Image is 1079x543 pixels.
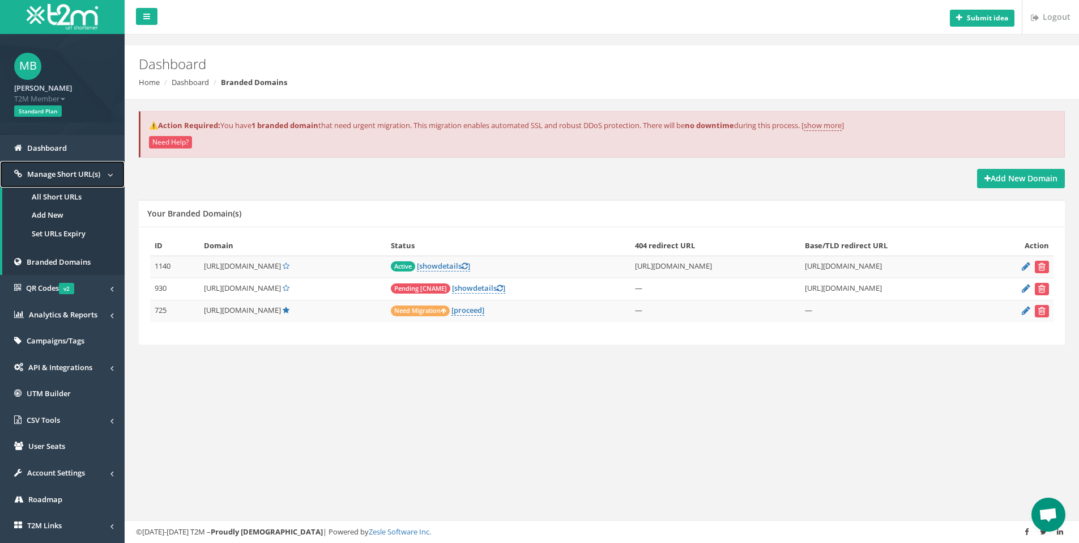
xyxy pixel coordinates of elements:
b: Submit idea [967,13,1008,23]
a: Dashboard [172,77,209,87]
span: API & Integrations [28,362,92,372]
td: — [630,278,800,300]
td: 1140 [150,256,199,278]
a: Default [283,305,289,315]
th: Base/TLD redirect URL [800,236,982,256]
th: Domain [199,236,386,256]
span: Pending [CNAME] [391,283,450,294]
span: show [419,261,438,271]
span: CSV Tools [27,415,60,425]
strong: Branded Domains [221,77,287,87]
strong: ⚠️Action Required: [149,120,220,130]
a: [showdetails] [417,261,470,271]
strong: Add New Domain [984,173,1057,184]
span: [URL][DOMAIN_NAME] [204,261,281,271]
a: All Short URLs [2,188,125,206]
span: QR Codes [26,283,74,293]
span: show [454,283,473,293]
div: ©[DATE]-[DATE] T2M – | Powered by [136,527,1068,537]
a: show more [804,120,842,131]
a: Add New Domain [977,169,1065,188]
button: Submit idea [950,10,1014,27]
span: Dashboard [27,143,67,153]
th: Action [982,236,1054,256]
strong: [PERSON_NAME] [14,83,72,93]
td: 725 [150,300,199,322]
th: ID [150,236,199,256]
span: Analytics & Reports [29,309,97,320]
span: UTM Builder [27,388,71,398]
span: [URL][DOMAIN_NAME] [204,305,281,315]
td: — [630,300,800,322]
span: T2M Member [14,94,110,104]
th: Status [386,236,630,256]
img: T2M [27,4,98,29]
span: Campaigns/Tags [27,336,84,346]
td: [URL][DOMAIN_NAME] [800,278,982,300]
a: Set URLs Expiry [2,224,125,243]
a: [proceed] [451,305,484,316]
th: 404 redirect URL [630,236,800,256]
a: [showdetails] [452,283,505,294]
span: Branded Domains [27,257,91,267]
h5: Your Branded Domain(s) [147,209,241,218]
a: Home [139,77,160,87]
span: Account Settings [27,468,85,478]
strong: no downtime [685,120,734,130]
p: You have that need urgent migration. This migration enables automated SSL and robust DDoS protect... [149,120,1056,131]
td: 930 [150,278,199,300]
span: Standard Plan [14,105,62,117]
a: Set Default [283,283,289,293]
button: Need Help? [149,136,192,149]
a: Add New [2,206,125,224]
span: v2 [59,283,74,294]
td: [URL][DOMAIN_NAME] [630,256,800,278]
strong: 1 branded domain [251,120,318,130]
a: Open chat [1031,498,1065,532]
h2: Dashboard [139,57,908,71]
span: Roadmap [28,494,62,504]
td: [URL][DOMAIN_NAME] [800,256,982,278]
span: [URL][DOMAIN_NAME] [204,283,281,293]
a: Set Default [283,261,289,271]
span: MB [14,53,41,80]
span: User Seats [28,441,65,451]
span: Active [391,261,415,271]
span: Need Migration [391,306,450,316]
a: Zesle Software Inc. [369,527,431,537]
span: Manage Short URL(s) [27,169,100,179]
td: — [800,300,982,322]
span: T2M Links [27,520,62,531]
a: [PERSON_NAME] T2M Member [14,80,110,104]
strong: Proudly [DEMOGRAPHIC_DATA] [211,527,323,537]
